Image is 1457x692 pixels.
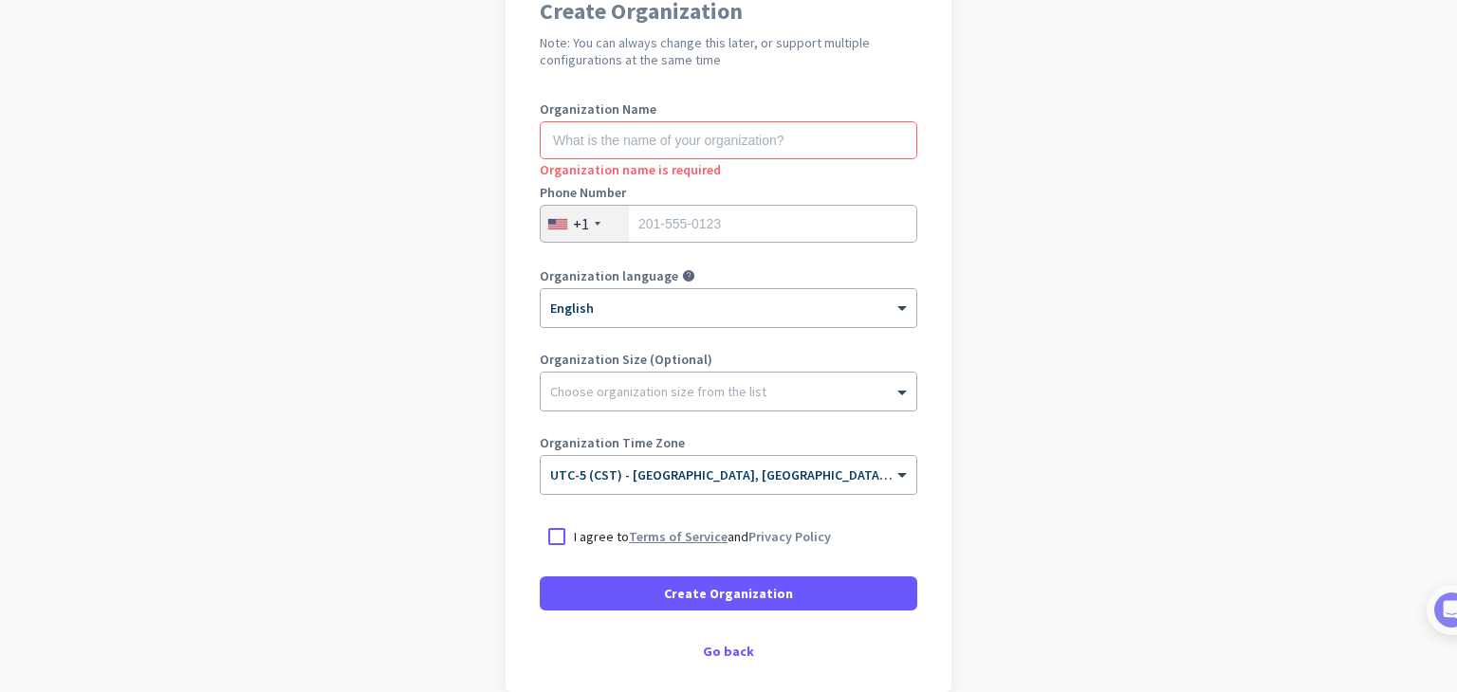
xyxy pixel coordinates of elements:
[573,214,589,233] div: +1
[540,436,917,449] label: Organization Time Zone
[540,269,678,282] label: Organization language
[540,186,917,199] label: Phone Number
[748,528,831,545] a: Privacy Policy
[664,584,793,603] span: Create Organization
[540,645,917,658] div: Go back
[540,576,917,610] button: Create Organization
[682,269,695,282] i: help
[540,102,917,116] label: Organization Name
[540,121,917,159] input: What is the name of your organization?
[540,205,917,243] input: 201-555-0123
[540,34,917,68] h2: Note: You can always change this later, or support multiple configurations at the same time
[574,527,831,546] p: I agree to and
[540,161,721,178] span: Organization name is required
[629,528,728,545] a: Terms of Service
[540,353,917,366] label: Organization Size (Optional)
